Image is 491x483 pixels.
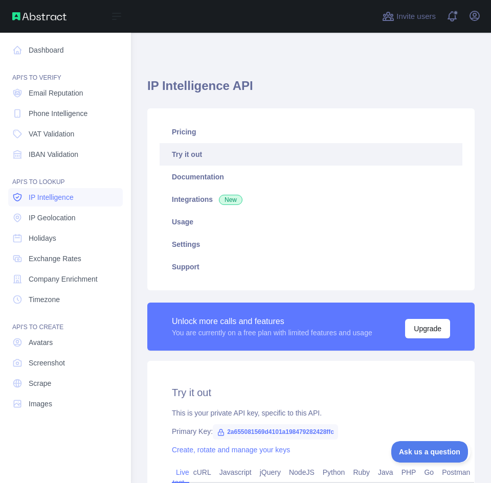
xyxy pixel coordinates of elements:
a: cURL [189,464,215,480]
span: VAT Validation [29,129,74,139]
a: NodeJS [285,464,319,480]
span: Company Enrichment [29,274,98,284]
h1: IP Intelligence API [147,78,475,102]
a: Email Reputation [8,84,123,102]
button: Invite users [380,8,438,25]
a: Go [420,464,438,480]
a: Java [374,464,397,480]
span: IP Geolocation [29,213,76,223]
span: IP Intelligence [29,192,74,202]
span: Email Reputation [29,88,83,98]
a: IBAN Validation [8,145,123,164]
a: Holidays [8,229,123,247]
div: Primary Key: [172,426,450,436]
a: Scrape [8,374,123,393]
a: Settings [160,233,462,256]
span: Scrape [29,378,51,388]
a: Try it out [160,143,462,166]
span: Phone Intelligence [29,108,87,119]
a: Python [319,464,349,480]
a: PHP [397,464,420,480]
span: Images [29,399,52,409]
img: Abstract API [12,12,66,20]
a: Dashboard [8,41,123,59]
button: Upgrade [405,319,450,338]
iframe: Toggle Customer Support [391,441,471,463]
a: Screenshot [8,354,123,372]
div: Unlock more calls and features [172,315,372,328]
a: VAT Validation [8,125,123,143]
span: Avatars [29,337,53,348]
a: Javascript [215,464,256,480]
span: Exchange Rates [29,254,81,264]
a: Pricing [160,121,462,143]
span: Invite users [396,11,436,22]
a: Ruby [349,464,374,480]
span: Screenshot [29,358,65,368]
div: API'S TO CREATE [8,311,123,331]
a: Company Enrichment [8,270,123,288]
a: jQuery [256,464,285,480]
a: Create, rotate and manage your keys [172,446,290,454]
span: Holidays [29,233,56,243]
span: New [219,195,242,205]
h2: Try it out [172,385,450,400]
a: Support [160,256,462,278]
a: Postman [438,464,474,480]
span: IBAN Validation [29,149,78,159]
div: You are currently on a free plan with limited features and usage [172,328,372,338]
a: Phone Intelligence [8,104,123,123]
span: Timezone [29,294,60,305]
a: Usage [160,211,462,233]
span: 2a655081569d4101a198479282428ffc [213,424,338,440]
a: Images [8,395,123,413]
a: Timezone [8,290,123,309]
div: API'S TO VERIFY [8,61,123,82]
a: Avatars [8,333,123,352]
a: IP Intelligence [8,188,123,206]
a: IP Geolocation [8,209,123,227]
div: This is your private API key, specific to this API. [172,408,450,418]
a: Documentation [160,166,462,188]
a: Exchange Rates [8,249,123,268]
div: API'S TO LOOKUP [8,166,123,186]
a: Integrations New [160,188,462,211]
